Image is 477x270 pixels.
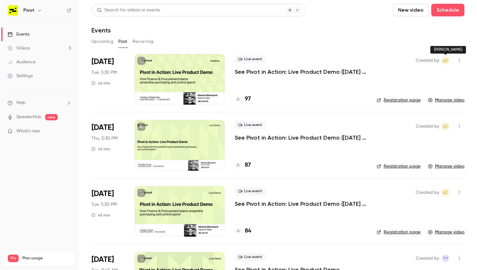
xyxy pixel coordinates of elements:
[235,161,251,169] a: 87
[235,187,266,195] span: Live event
[430,46,466,54] div: [PERSON_NAME]
[431,4,464,16] button: Schedule
[416,255,439,262] span: Created by
[235,55,266,63] span: Live event
[443,57,448,64] span: LC
[245,227,251,235] h4: 84
[8,73,33,79] div: Settings
[443,255,448,262] span: TT
[91,54,125,105] div: Sep 9 Tue, 5:30 PM (Europe/Paris)
[235,121,266,129] span: Live event
[393,4,429,16] button: New video
[245,95,251,103] h4: 97
[16,128,40,135] span: What's new
[428,229,464,235] a: Manage video
[8,59,36,65] div: Audience
[16,100,26,106] span: Help
[428,163,464,169] a: Manage video
[245,161,251,169] h4: 87
[91,120,125,170] div: Jul 10 Thu, 5:30 PM (Europe/Paris)
[8,45,30,51] div: Videos
[416,123,439,130] span: Created by
[8,5,18,15] img: Pivot
[132,37,154,47] button: Recurring
[91,135,117,141] span: Thu, 5:30 PM
[45,114,58,120] span: new
[377,97,421,103] a: Registration page
[442,57,449,64] span: Leslie Choffel
[235,227,251,235] a: 84
[91,26,111,34] h1: Events
[235,95,251,103] a: 97
[91,123,114,133] span: [DATE]
[91,69,117,76] span: Tue, 5:30 PM
[91,57,114,67] span: [DATE]
[23,7,34,14] h6: Pivot
[235,68,367,76] a: See Pivot in Action: Live Product Demo ([DATE] Session)
[91,186,125,237] div: Jun 10 Tue, 5:30 PM (Europe/Paris)
[377,229,421,235] a: Registration page
[443,189,448,196] span: LC
[442,189,449,196] span: Leslie Choffel
[91,146,110,152] div: 45 min
[64,129,71,134] iframe: Noticeable Trigger
[443,123,448,130] span: LC
[91,37,113,47] button: Upcoming
[8,255,19,262] span: Pro
[22,256,71,261] span: Plan usage
[16,114,41,120] a: SpeakerHub
[377,163,421,169] a: Registration page
[91,201,117,208] span: Tue, 5:30 PM
[8,31,29,37] div: Events
[118,37,127,47] button: Past
[97,7,160,14] div: Search for videos or events
[91,213,110,218] div: 45 min
[235,134,367,141] a: See Pivot in Action: Live Product Demo ([DATE] Session)
[8,100,71,106] li: help-dropdown-opener
[416,57,439,64] span: Created by
[235,200,367,208] a: See Pivot in Action: Live Product Demo ([DATE] Session)
[91,255,114,265] span: [DATE]
[442,123,449,130] span: Leslie Choffel
[91,81,110,86] div: 45 min
[442,255,449,262] span: Test Test
[416,189,439,196] span: Created by
[91,189,114,199] span: [DATE]
[428,97,464,103] a: Manage video
[235,253,266,261] span: Live event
